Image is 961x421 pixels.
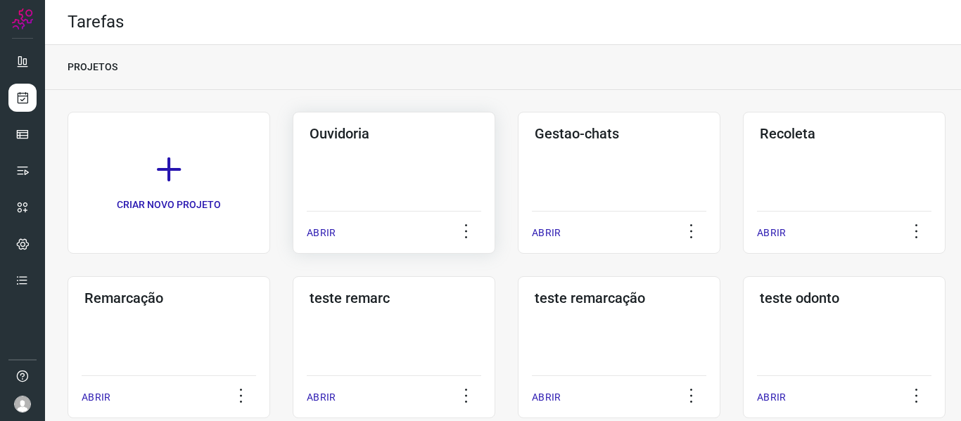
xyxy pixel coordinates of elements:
p: PROJETOS [68,60,117,75]
p: ABRIR [532,390,561,405]
p: ABRIR [307,390,336,405]
h3: teste remarc [310,290,478,306]
h3: Recoleta [760,125,929,142]
p: ABRIR [757,390,786,405]
h3: Ouvidoria [310,125,478,142]
img: avatar-user-boy.jpg [14,396,31,413]
h3: Gestao-chats [535,125,704,142]
h3: teste odonto [760,290,929,306]
h3: Remarcação [84,290,253,306]
p: ABRIR [307,226,336,240]
p: ABRIR [757,226,786,240]
img: Logo [12,8,33,30]
h3: teste remarcação [535,290,704,306]
p: ABRIR [532,226,561,240]
p: ABRIR [82,390,110,405]
h2: Tarefas [68,12,124,32]
p: CRIAR NOVO PROJETO [117,197,221,212]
